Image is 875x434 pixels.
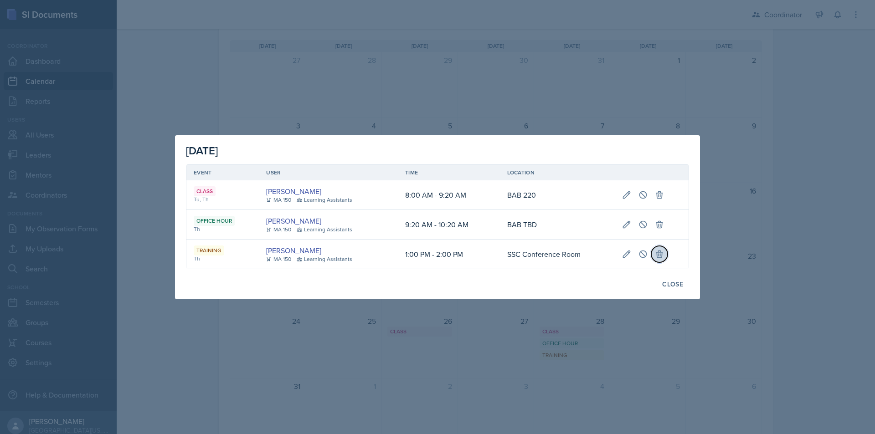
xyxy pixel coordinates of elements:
[194,225,252,233] div: Th
[194,216,235,226] div: Office Hour
[266,215,321,226] a: [PERSON_NAME]
[266,245,321,256] a: [PERSON_NAME]
[500,180,615,210] td: BAB 220
[297,196,352,204] div: Learning Assistants
[266,196,291,204] div: MA 150
[194,255,252,263] div: Th
[398,180,500,210] td: 8:00 AM - 9:20 AM
[500,165,615,180] th: Location
[662,281,683,288] div: Close
[297,225,352,234] div: Learning Assistants
[259,165,398,180] th: User
[398,210,500,240] td: 9:20 AM - 10:20 AM
[194,186,216,196] div: Class
[194,195,252,204] div: Tu, Th
[194,245,224,255] div: Training
[266,225,291,234] div: MA 150
[186,165,259,180] th: Event
[297,255,352,263] div: Learning Assistants
[186,143,689,159] div: [DATE]
[266,186,321,197] a: [PERSON_NAME]
[500,210,615,240] td: BAB TBD
[500,240,615,269] td: SSC Conference Room
[398,240,500,269] td: 1:00 PM - 2:00 PM
[656,276,689,292] button: Close
[266,255,291,263] div: MA 150
[398,165,500,180] th: Time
